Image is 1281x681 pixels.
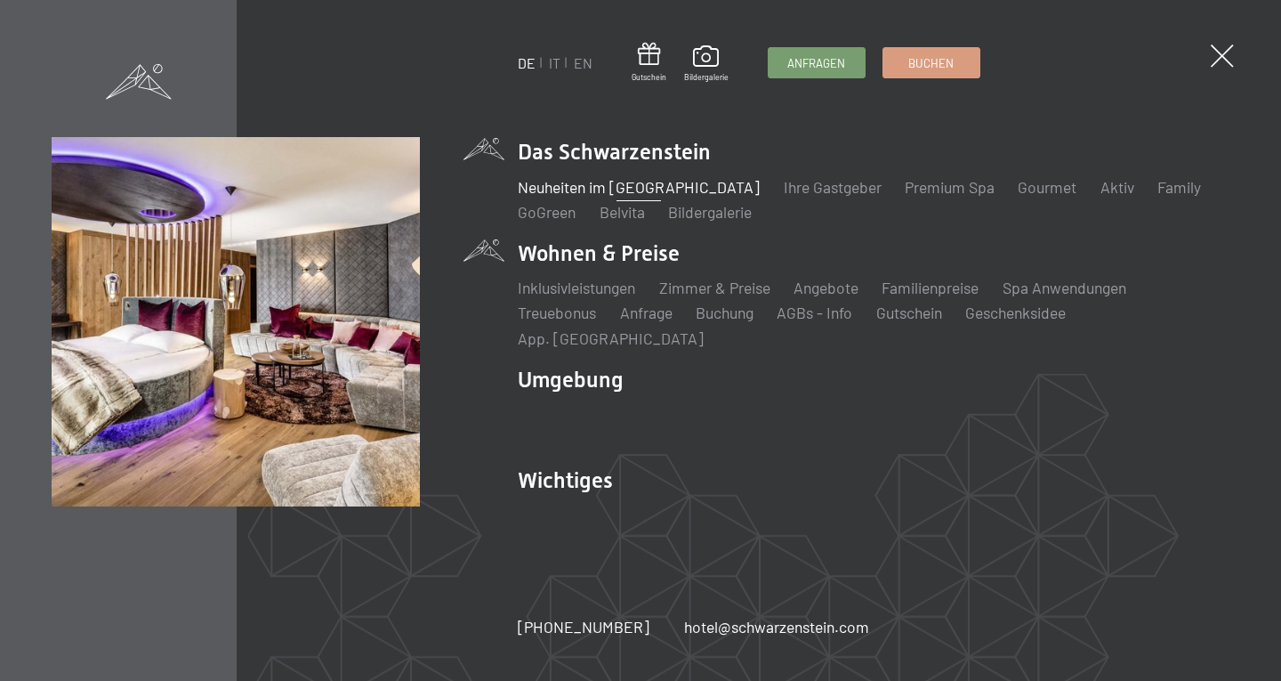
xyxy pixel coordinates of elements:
[696,303,753,322] a: Buchung
[777,303,852,322] a: AGBs - Info
[518,617,649,636] span: [PHONE_NUMBER]
[908,55,954,71] span: Buchen
[684,45,729,83] a: Bildergalerie
[518,278,635,297] a: Inklusivleistungen
[684,72,729,83] span: Bildergalerie
[1018,177,1076,197] a: Gourmet
[787,55,845,71] span: Anfragen
[620,303,673,322] a: Anfrage
[1100,177,1134,197] a: Aktiv
[659,278,770,297] a: Zimmer & Preise
[518,303,596,322] a: Treuebonus
[632,72,666,83] span: Gutschein
[769,48,865,77] a: Anfragen
[1157,177,1201,197] a: Family
[574,54,592,71] a: EN
[794,278,858,297] a: Angebote
[668,202,752,222] a: Bildergalerie
[883,48,979,77] a: Buchen
[518,54,536,71] a: DE
[518,616,649,638] a: [PHONE_NUMBER]
[684,616,869,638] a: hotel@schwarzenstein.com
[518,177,760,197] a: Neuheiten im [GEOGRAPHIC_DATA]
[518,202,576,222] a: GoGreen
[600,202,645,222] a: Belvita
[876,303,942,322] a: Gutschein
[549,54,560,71] a: IT
[518,328,704,348] a: App. [GEOGRAPHIC_DATA]
[965,303,1066,322] a: Geschenksidee
[632,43,666,83] a: Gutschein
[784,177,882,197] a: Ihre Gastgeber
[1003,278,1126,297] a: Spa Anwendungen
[905,177,995,197] a: Premium Spa
[882,278,979,297] a: Familienpreise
